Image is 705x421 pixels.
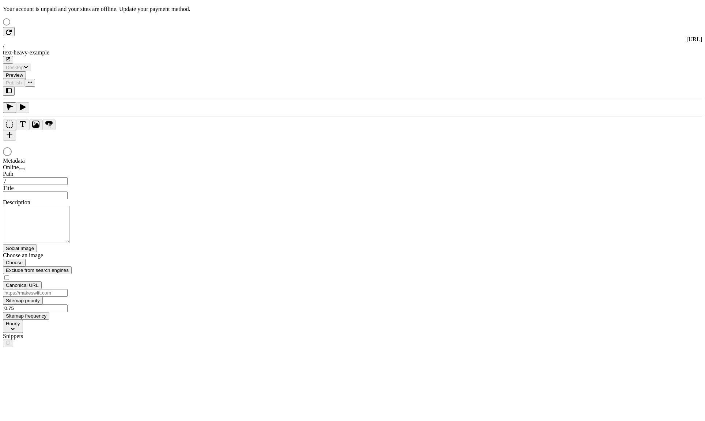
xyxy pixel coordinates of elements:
[3,289,68,297] input: https://makeswift.com
[3,199,30,205] span: Description
[6,80,22,86] span: Publish
[3,244,37,252] button: Social Image
[3,312,49,320] button: Sitemap frequency
[3,171,13,177] span: Path
[3,297,43,304] button: Sitemap priority
[6,321,20,326] span: Hourly
[3,164,19,170] span: Online
[29,120,42,130] button: Image
[6,282,39,288] span: Canonical URL
[3,49,702,56] div: text-heavy-example
[3,36,702,43] div: [URL]
[119,6,190,12] span: Update your payment method.
[3,320,23,333] button: Hourly
[6,260,23,265] span: Choose
[3,6,702,12] p: Your account is unpaid and your sites are offline.
[3,281,42,289] button: Canonical URL
[3,185,14,191] span: Title
[6,246,34,251] span: Social Image
[6,65,24,70] span: Desktop
[6,268,69,273] span: Exclude from search engines
[6,298,40,303] span: Sitemap priority
[3,259,26,266] button: Choose
[3,43,702,49] div: /
[42,120,56,130] button: Button
[6,72,23,78] span: Preview
[3,252,91,259] div: Choose an image
[3,333,91,340] div: Snippets
[3,120,16,130] button: Box
[3,71,26,79] button: Preview
[6,313,46,319] span: Sitemap frequency
[16,120,29,130] button: Text
[3,64,31,71] button: Desktop
[3,266,72,274] button: Exclude from search engines
[3,158,91,164] div: Metadata
[3,79,25,87] button: Publish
